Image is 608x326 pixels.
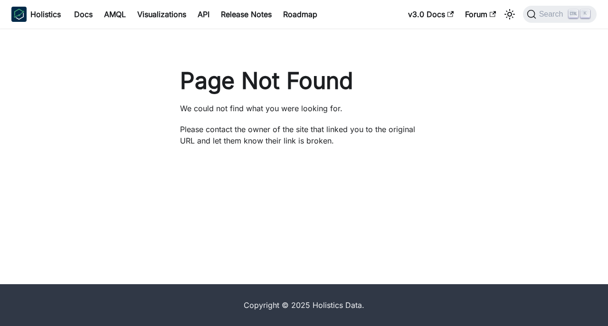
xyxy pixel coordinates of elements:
p: Please contact the owner of the site that linked you to the original URL and let them know their ... [180,124,428,146]
a: HolisticsHolistics [11,7,61,22]
button: Search (Ctrl+K) [523,6,597,23]
img: Holistics [11,7,27,22]
a: Docs [68,7,98,22]
b: Holistics [30,9,61,20]
div: Copyright © 2025 Holistics Data. [45,299,563,311]
a: Roadmap [277,7,323,22]
p: We could not find what you were looking for. [180,103,428,114]
button: Switch between dark and light mode (currently light mode) [502,7,517,22]
span: Search [536,10,569,19]
h1: Page Not Found [180,67,428,95]
a: v3.0 Docs [402,7,459,22]
a: API [192,7,215,22]
a: Forum [459,7,502,22]
kbd: K [580,10,590,18]
a: Visualizations [132,7,192,22]
a: AMQL [98,7,132,22]
a: Release Notes [215,7,277,22]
